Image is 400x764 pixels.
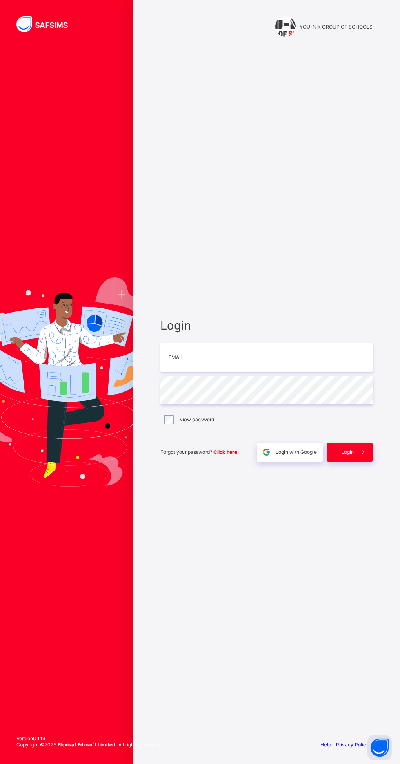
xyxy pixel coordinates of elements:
strong: Flexisaf Edusoft Limited. [58,742,117,748]
span: Forgot your password? [160,449,237,455]
span: Login [341,449,354,455]
span: Copyright © 2025 All rights reserved. [16,742,160,748]
span: YOU-NIK GROUP OF SCHOOLS [300,24,373,30]
a: Click here [213,449,237,455]
label: View password [180,416,214,422]
button: Open asap [367,735,392,760]
img: SAFSIMS Logo [16,16,78,32]
span: Version 0.1.19 [16,735,160,742]
a: Help [320,742,331,748]
img: google.396cfc9801f0270233282035f929180a.svg [262,447,271,457]
span: Login with Google [276,449,317,455]
span: Login [160,318,373,333]
a: Privacy Policy [336,742,369,748]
